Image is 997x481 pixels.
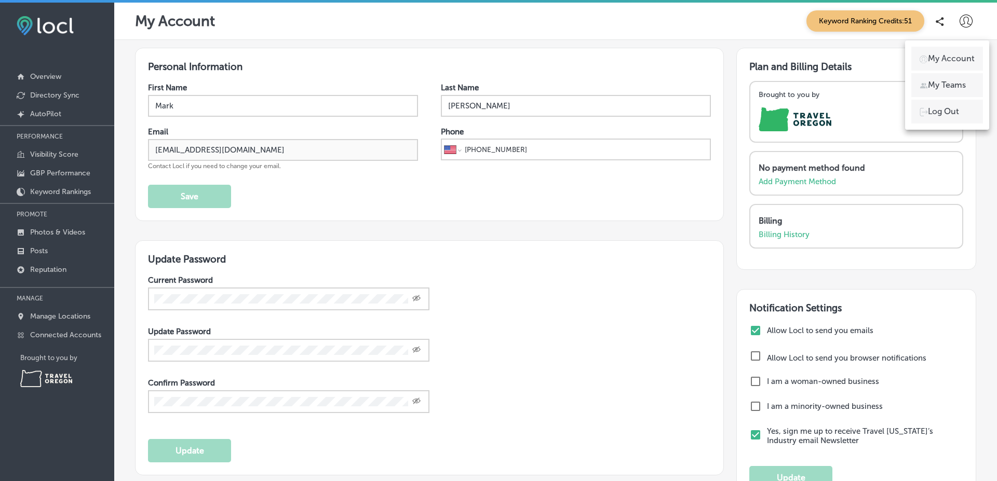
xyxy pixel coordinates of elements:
a: Log Out [911,100,983,123]
img: fda3e92497d09a02dc62c9cd864e3231.png [17,16,74,35]
p: Connected Accounts [30,331,101,339]
img: Travel Oregon [20,370,72,387]
p: Overview [30,72,61,81]
p: Directory Sync [30,91,79,100]
p: Visibility Score [30,150,78,159]
p: Keyword Rankings [30,187,91,196]
p: AutoPilot [30,109,61,118]
a: My Teams [911,73,983,97]
p: Photos & Videos [30,228,85,237]
p: GBP Performance [30,169,90,177]
p: Reputation [30,265,66,274]
p: Posts [30,246,48,255]
p: My Teams [928,79,966,91]
p: Brought to you by [20,354,114,362]
a: My Account [911,47,983,71]
p: Manage Locations [30,312,90,321]
p: Log Out [928,105,959,118]
p: My Account [928,52,975,65]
